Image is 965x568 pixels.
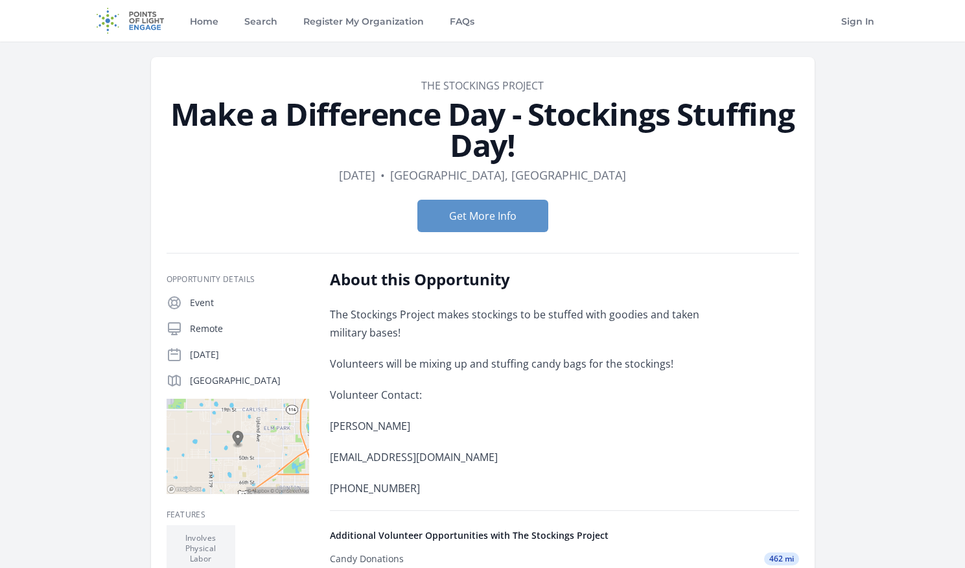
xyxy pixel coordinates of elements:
[167,510,309,520] h3: Features
[330,355,709,373] p: Volunteers will be mixing up and stuffing candy bags for the stockings!
[330,448,709,466] p: [EMAIL_ADDRESS][DOMAIN_NAME]
[190,374,309,387] p: [GEOGRAPHIC_DATA]
[330,305,709,342] p: The Stockings Project makes stockings to be stuffed with goodies and taken military bases!
[330,269,709,290] h2: About this Opportunity
[330,386,709,404] p: Volunteer Contact:
[330,529,799,542] h4: Additional Volunteer Opportunities with The Stockings Project
[190,296,309,309] p: Event
[330,479,709,497] p: [PHONE_NUMBER]
[421,78,544,93] a: The Stockings Project
[330,417,709,435] p: [PERSON_NAME]
[390,166,626,184] dd: [GEOGRAPHIC_DATA], [GEOGRAPHIC_DATA]
[167,274,309,285] h3: Opportunity Details
[167,399,309,494] img: Map
[167,99,799,161] h1: Make a Difference Day - Stockings Stuffing Day!
[417,200,548,232] button: Get More Info
[339,166,375,184] dd: [DATE]
[330,552,404,565] div: Candy Donations
[190,322,309,335] p: Remote
[764,552,799,565] span: 462 mi
[190,348,309,361] p: [DATE]
[380,166,385,184] div: •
